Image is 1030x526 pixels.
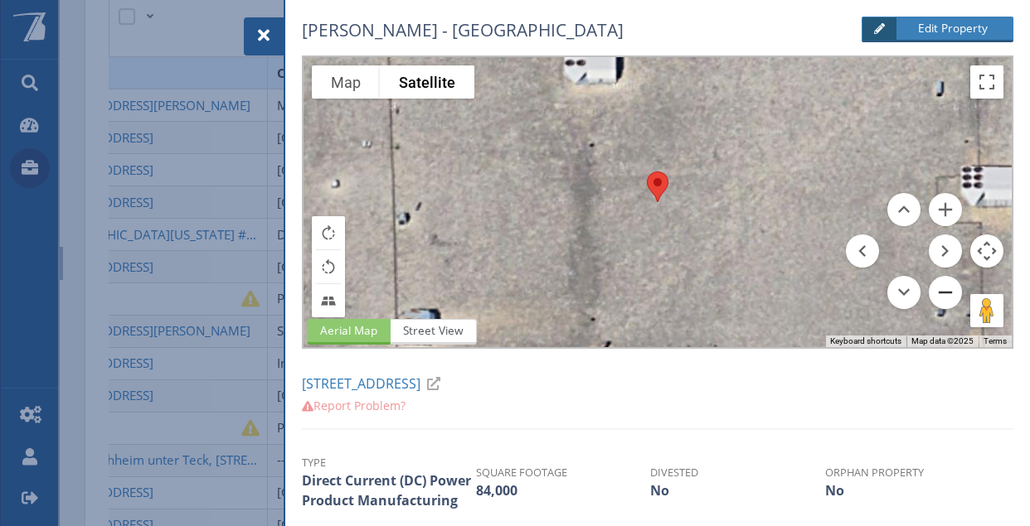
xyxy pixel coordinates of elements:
[312,216,345,249] button: Rotate map clockwise
[970,234,1003,268] button: Map camera controls
[970,65,1003,99] button: Toggle fullscreen view
[929,276,962,309] button: Zoom out
[390,319,477,345] span: Street View
[302,398,406,413] a: Report Problem?
[984,336,1007,345] a: Terms
[887,193,921,226] button: Move up
[911,336,974,345] span: Map data ©2025
[476,465,650,480] th: Square Footage
[312,284,345,317] button: Tilt map
[302,17,770,43] h5: [PERSON_NAME] - [GEOGRAPHIC_DATA]
[312,65,380,99] button: Show street map
[830,335,901,347] button: Keyboard shortcuts
[825,481,844,499] span: No
[846,234,879,268] button: Move left
[312,250,345,283] button: Rotate map counterclockwise
[862,17,1013,42] a: Edit Property
[825,465,999,480] th: Orphan Property
[929,193,962,226] button: Zoom in
[898,20,1000,36] span: Edit Property
[970,294,1003,327] button: Drag Pegman onto the map to open Street View
[650,465,824,480] th: Divested
[929,234,962,268] button: Move right
[302,471,471,509] span: Direct Current (DC) Power Product Manufacturing
[476,481,517,499] span: 84,000
[650,481,669,499] span: No
[307,319,391,345] span: Aerial Map
[887,276,921,309] button: Move down
[380,65,474,99] button: Show satellite imagery
[302,455,476,471] th: Type
[302,374,447,393] a: [STREET_ADDRESS]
